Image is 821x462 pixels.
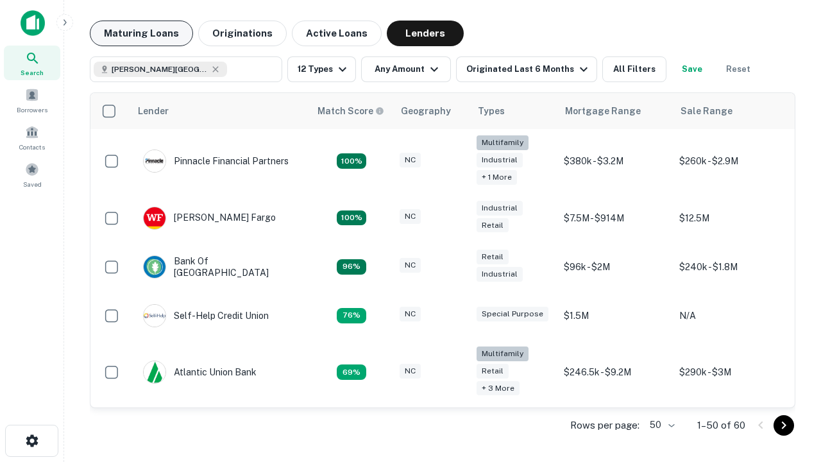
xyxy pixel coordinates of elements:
[681,103,732,119] div: Sale Range
[477,153,523,167] div: Industrial
[673,243,788,291] td: $240k - $1.8M
[570,418,639,433] p: Rows per page:
[144,361,165,383] img: picture
[287,56,356,82] button: 12 Types
[143,361,257,384] div: Atlantic Union Bank
[557,194,673,243] td: $7.5M - $914M
[17,105,47,115] span: Borrowers
[557,340,673,405] td: $246.5k - $9.2M
[317,104,384,118] div: Capitalize uses an advanced AI algorithm to match your search with the best lender. The match sco...
[337,153,366,169] div: Matching Properties: 26, hasApolloMatch: undefined
[4,157,60,192] a: Saved
[557,93,673,129] th: Mortgage Range
[774,415,794,436] button: Go to next page
[478,103,505,119] div: Types
[138,103,169,119] div: Lender
[477,250,509,264] div: Retail
[337,308,366,323] div: Matching Properties: 11, hasApolloMatch: undefined
[557,291,673,340] td: $1.5M
[557,243,673,291] td: $96k - $2M
[143,207,276,230] div: [PERSON_NAME] Fargo
[400,153,421,167] div: NC
[673,194,788,243] td: $12.5M
[477,346,529,361] div: Multifamily
[144,207,165,229] img: picture
[143,304,269,327] div: Self-help Credit Union
[21,67,44,78] span: Search
[673,340,788,405] td: $290k - $3M
[477,218,509,233] div: Retail
[337,210,366,226] div: Matching Properties: 15, hasApolloMatch: undefined
[565,103,641,119] div: Mortgage Range
[393,93,470,129] th: Geography
[144,305,165,327] img: picture
[477,135,529,150] div: Multifamily
[144,256,165,278] img: picture
[21,10,45,36] img: capitalize-icon.png
[4,46,60,80] a: Search
[645,416,677,434] div: 50
[144,150,165,172] img: picture
[90,21,193,46] button: Maturing Loans
[400,209,421,224] div: NC
[198,21,287,46] button: Originations
[337,364,366,380] div: Matching Properties: 10, hasApolloMatch: undefined
[400,307,421,321] div: NC
[23,179,42,189] span: Saved
[718,56,759,82] button: Reset
[673,129,788,194] td: $260k - $2.9M
[337,259,366,275] div: Matching Properties: 14, hasApolloMatch: undefined
[4,83,60,117] a: Borrowers
[477,170,517,185] div: + 1 more
[477,201,523,216] div: Industrial
[477,307,548,321] div: Special Purpose
[400,258,421,273] div: NC
[4,120,60,155] a: Contacts
[477,381,520,396] div: + 3 more
[143,255,297,278] div: Bank Of [GEOGRAPHIC_DATA]
[317,104,382,118] h6: Match Score
[292,21,382,46] button: Active Loans
[112,64,208,75] span: [PERSON_NAME][GEOGRAPHIC_DATA], [GEOGRAPHIC_DATA]
[672,56,713,82] button: Save your search to get updates of matches that match your search criteria.
[466,62,591,77] div: Originated Last 6 Months
[310,93,393,129] th: Capitalize uses an advanced AI algorithm to match your search with the best lender. The match sco...
[361,56,451,82] button: Any Amount
[477,364,509,379] div: Retail
[401,103,451,119] div: Geography
[19,142,45,152] span: Contacts
[602,56,666,82] button: All Filters
[673,93,788,129] th: Sale Range
[470,93,557,129] th: Types
[557,129,673,194] td: $380k - $3.2M
[757,359,821,421] iframe: Chat Widget
[456,56,597,82] button: Originated Last 6 Months
[697,418,745,433] p: 1–50 of 60
[143,150,289,173] div: Pinnacle Financial Partners
[130,93,310,129] th: Lender
[400,364,421,379] div: NC
[673,291,788,340] td: N/A
[477,267,523,282] div: Industrial
[387,21,464,46] button: Lenders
